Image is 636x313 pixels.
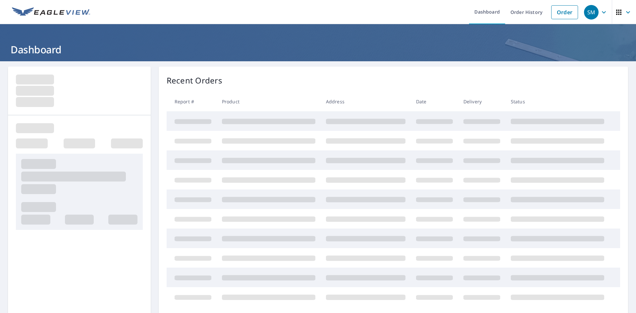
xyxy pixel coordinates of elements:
th: Address [321,92,411,111]
th: Status [505,92,609,111]
p: Recent Orders [167,75,222,86]
h1: Dashboard [8,43,628,56]
th: Date [411,92,458,111]
img: EV Logo [12,7,90,17]
th: Delivery [458,92,505,111]
th: Product [217,92,321,111]
th: Report # [167,92,217,111]
a: Order [551,5,578,19]
div: SM [584,5,599,20]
